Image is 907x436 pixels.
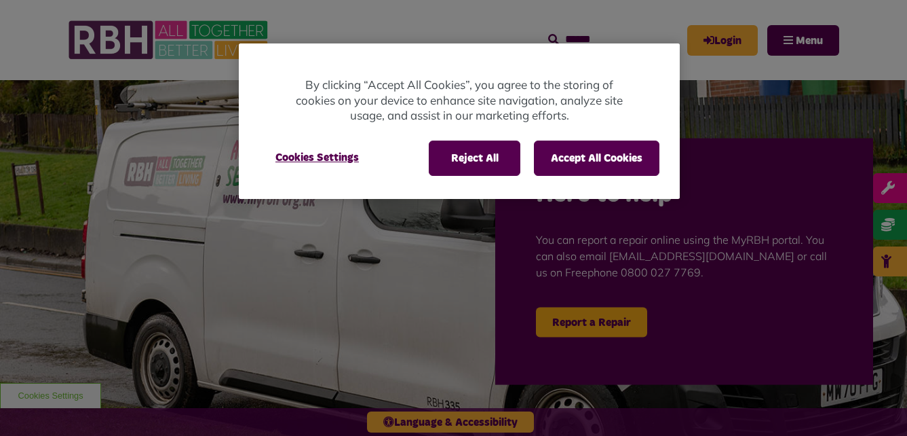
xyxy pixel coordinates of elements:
button: Accept All Cookies [534,141,659,176]
p: By clicking “Accept All Cookies”, you agree to the storing of cookies on your device to enhance s... [293,77,625,124]
div: Cookie banner [239,43,680,199]
button: Cookies Settings [259,141,375,175]
div: Privacy [239,43,680,199]
button: Reject All [429,141,520,176]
